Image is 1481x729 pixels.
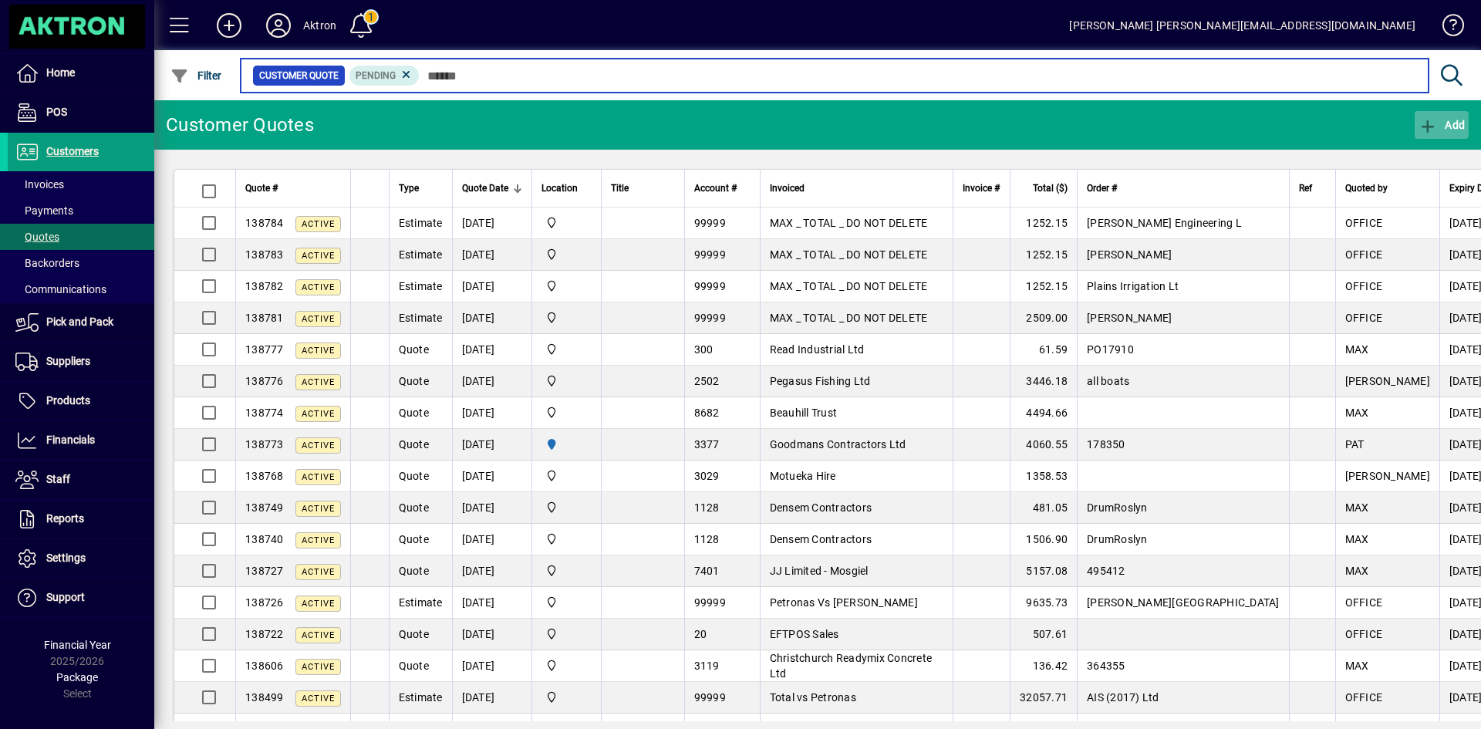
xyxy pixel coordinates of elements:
[399,180,419,197] span: Type
[611,180,629,197] span: Title
[1010,461,1077,492] td: 1358.53
[1345,280,1383,292] span: OFFICE
[399,280,443,292] span: Estimate
[46,394,90,407] span: Products
[1087,280,1179,292] span: Plains Irrigation Lt
[8,500,154,538] a: Reports
[44,639,111,651] span: Financial Year
[452,429,531,461] td: [DATE]
[1345,407,1369,419] span: MAX
[302,504,335,514] span: Active
[8,421,154,460] a: Financials
[302,694,335,704] span: Active
[302,535,335,545] span: Active
[349,66,420,86] mat-chip: Pending Status: Pending
[245,628,284,640] span: 138722
[356,70,396,81] span: Pending
[1087,180,1280,197] div: Order #
[1087,217,1242,229] span: [PERSON_NAME] Engineering L
[8,54,154,93] a: Home
[452,682,531,714] td: [DATE]
[302,440,335,451] span: Active
[245,470,284,482] span: 138768
[46,66,75,79] span: Home
[46,552,86,564] span: Settings
[1087,343,1134,356] span: PO17910
[694,407,720,419] span: 8682
[770,312,928,324] span: MAX _ TOTAL _ DO NOT DELETE
[1010,429,1077,461] td: 4060.55
[302,314,335,324] span: Active
[541,626,592,643] span: Central
[1087,691,1159,704] span: AIS (2017) Ltd
[245,501,284,514] span: 138749
[1345,180,1430,197] div: Quoted by
[963,180,1000,197] span: Invoice #
[1087,180,1117,197] span: Order #
[245,375,284,387] span: 138776
[245,280,284,292] span: 138782
[541,309,592,326] span: Central
[1010,397,1077,429] td: 4494.66
[15,178,64,191] span: Invoices
[46,434,95,446] span: Financials
[770,217,928,229] span: MAX _ TOTAL _ DO NOT DELETE
[46,512,84,525] span: Reports
[15,231,59,243] span: Quotes
[1033,180,1068,197] span: Total ($)
[302,219,335,229] span: Active
[8,93,154,132] a: POS
[245,691,284,704] span: 138499
[245,533,284,545] span: 138740
[1345,501,1369,514] span: MAX
[167,62,226,89] button: Filter
[694,691,726,704] span: 99999
[399,312,443,324] span: Estimate
[245,180,278,197] span: Quote #
[541,531,592,548] span: Central
[1345,533,1369,545] span: MAX
[541,341,592,358] span: Central
[15,257,79,269] span: Backorders
[770,407,838,419] span: Beauhill Trust
[694,343,714,356] span: 300
[46,316,113,328] span: Pick and Pack
[1431,3,1462,53] a: Knowledge Base
[399,343,429,356] span: Quote
[1010,587,1077,619] td: 9635.73
[694,596,726,609] span: 99999
[245,438,284,451] span: 138773
[303,13,336,38] div: Aktron
[245,217,284,229] span: 138784
[1299,180,1312,197] span: Ref
[8,197,154,224] a: Payments
[302,346,335,356] span: Active
[302,282,335,292] span: Active
[694,533,720,545] span: 1128
[399,628,429,640] span: Quote
[245,312,284,324] span: 138781
[452,271,531,302] td: [DATE]
[770,596,918,609] span: Petronas Vs [PERSON_NAME]
[245,565,284,577] span: 138727
[452,366,531,397] td: [DATE]
[1087,438,1125,451] span: 178350
[541,467,592,484] span: Central
[399,248,443,261] span: Estimate
[1345,343,1369,356] span: MAX
[399,217,443,229] span: Estimate
[694,248,726,261] span: 99999
[1345,375,1430,387] span: [PERSON_NAME]
[399,691,443,704] span: Estimate
[8,343,154,381] a: Suppliers
[770,180,805,197] span: Invoiced
[694,217,726,229] span: 99999
[1415,111,1469,139] button: Add
[1087,375,1129,387] span: all boats
[1010,682,1077,714] td: 32057.71
[694,628,707,640] span: 20
[694,565,720,577] span: 7401
[1345,438,1365,451] span: PAT
[770,565,869,577] span: JJ Limited - Mosgiel
[541,689,592,706] span: Central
